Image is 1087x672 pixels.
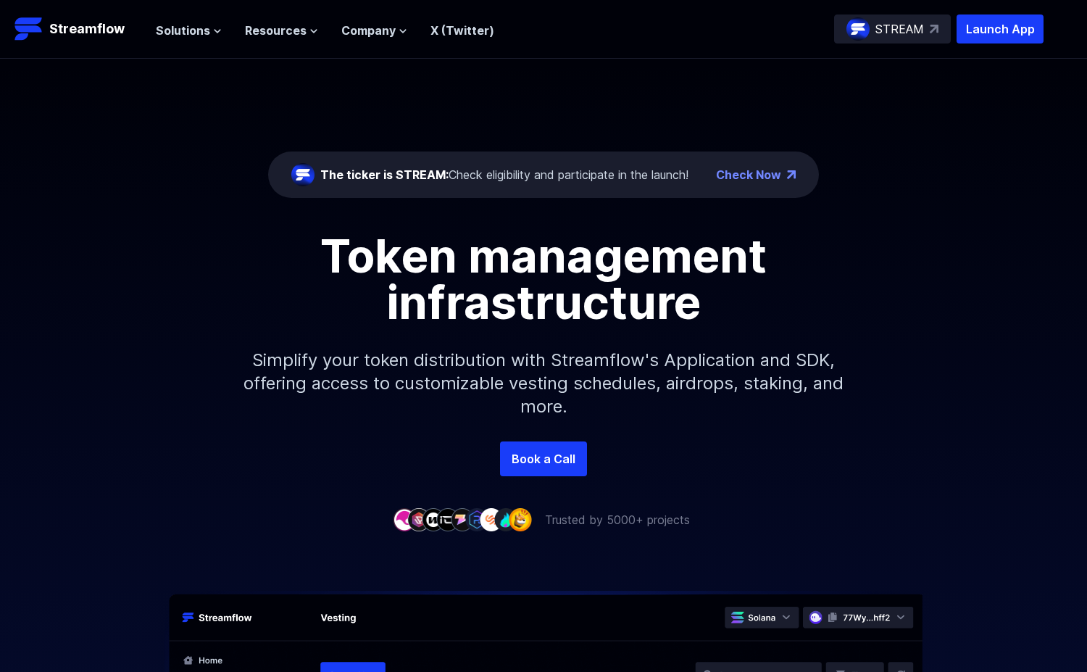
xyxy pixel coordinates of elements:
[393,508,416,531] img: company-1
[436,508,459,531] img: company-4
[49,19,125,39] p: Streamflow
[480,508,503,531] img: company-7
[834,14,951,43] a: STREAM
[320,167,449,182] span: The ticker is STREAM:
[217,233,870,325] h1: Token management infrastructure
[451,508,474,531] img: company-5
[875,20,924,38] p: STREAM
[787,170,796,179] img: top-right-arrow.png
[156,22,222,39] button: Solutions
[14,14,141,43] a: Streamflow
[245,22,318,39] button: Resources
[509,508,532,531] img: company-9
[407,508,430,531] img: company-2
[957,14,1044,43] button: Launch App
[930,25,938,33] img: top-right-arrow.svg
[291,163,315,186] img: streamflow-logo-circle.png
[156,22,210,39] span: Solutions
[341,22,396,39] span: Company
[500,441,587,476] a: Book a Call
[232,325,855,441] p: Simplify your token distribution with Streamflow's Application and SDK, offering access to custom...
[846,17,870,41] img: streamflow-logo-circle.png
[465,508,488,531] img: company-6
[320,166,688,183] div: Check eligibility and participate in the launch!
[245,22,307,39] span: Resources
[716,166,781,183] a: Check Now
[422,508,445,531] img: company-3
[341,22,407,39] button: Company
[545,511,690,528] p: Trusted by 5000+ projects
[430,23,494,38] a: X (Twitter)
[14,14,43,43] img: Streamflow Logo
[494,508,517,531] img: company-8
